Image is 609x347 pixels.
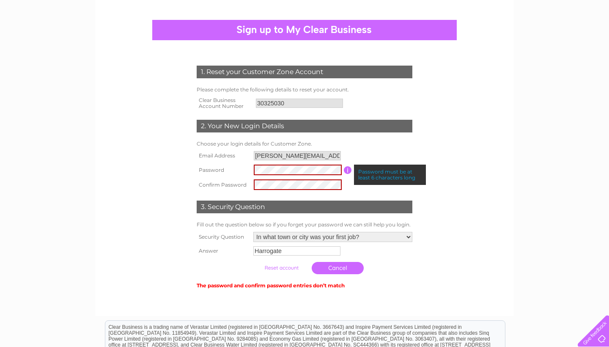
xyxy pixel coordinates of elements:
div: 3. Security Question [197,201,412,213]
a: 0333 014 3131 [450,4,508,15]
th: Email Address [195,149,252,162]
div: Clear Business is a trading name of Verastar Limited (registered in [GEOGRAPHIC_DATA] No. 3667643... [105,5,505,41]
a: Energy [512,36,530,42]
th: Answer [195,244,251,258]
input: Information [344,166,352,174]
a: Contact [583,36,604,42]
th: Confirm Password [195,177,252,192]
div: Password must be at least 6 characters long [354,165,426,185]
td: The password and confirm password entries don’t match [195,278,414,291]
div: 2. Your New Login Details [197,120,412,132]
th: Clear Business Account Number [195,95,254,112]
td: Fill out the question below so if you forget your password we can still help you login. [195,220,414,230]
a: Water [491,36,507,42]
a: Telecoms [535,36,561,42]
input: Submit [255,262,307,274]
th: Password [195,162,252,177]
th: Security Question [195,230,251,244]
td: Choose your login details for Customer Zone. [195,139,414,149]
a: Blog [566,36,578,42]
img: logo.png [21,22,64,48]
div: 1. Reset your Customer Zone Account [197,66,412,78]
a: Cancel [312,262,364,274]
td: Please complete the following details to reset your account. [195,85,414,95]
